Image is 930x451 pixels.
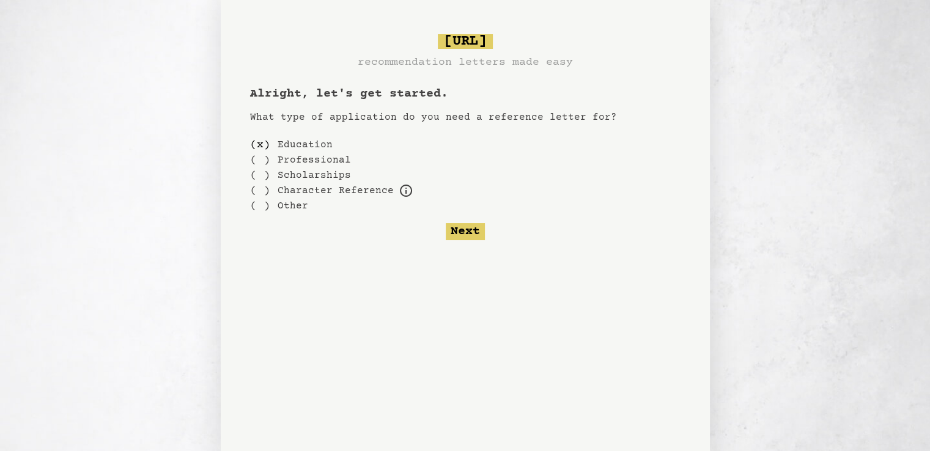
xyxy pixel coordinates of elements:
div: ( ) [250,167,270,183]
label: Other [278,199,308,213]
div: ( ) [250,152,270,167]
div: ( x ) [250,137,270,152]
label: Education [278,137,333,152]
p: What type of application do you need a reference letter for? [250,110,681,125]
span: [URL] [438,34,493,49]
div: ( ) [250,198,270,213]
h3: recommendation letters made easy [358,54,573,71]
label: For example, loans, housing applications, parole, professional certification, etc. [278,183,394,198]
h1: Alright, let's get started. [250,86,681,103]
div: ( ) [250,183,270,198]
button: Next [446,223,485,240]
label: Professional [278,153,351,167]
label: Scholarships [278,168,351,183]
